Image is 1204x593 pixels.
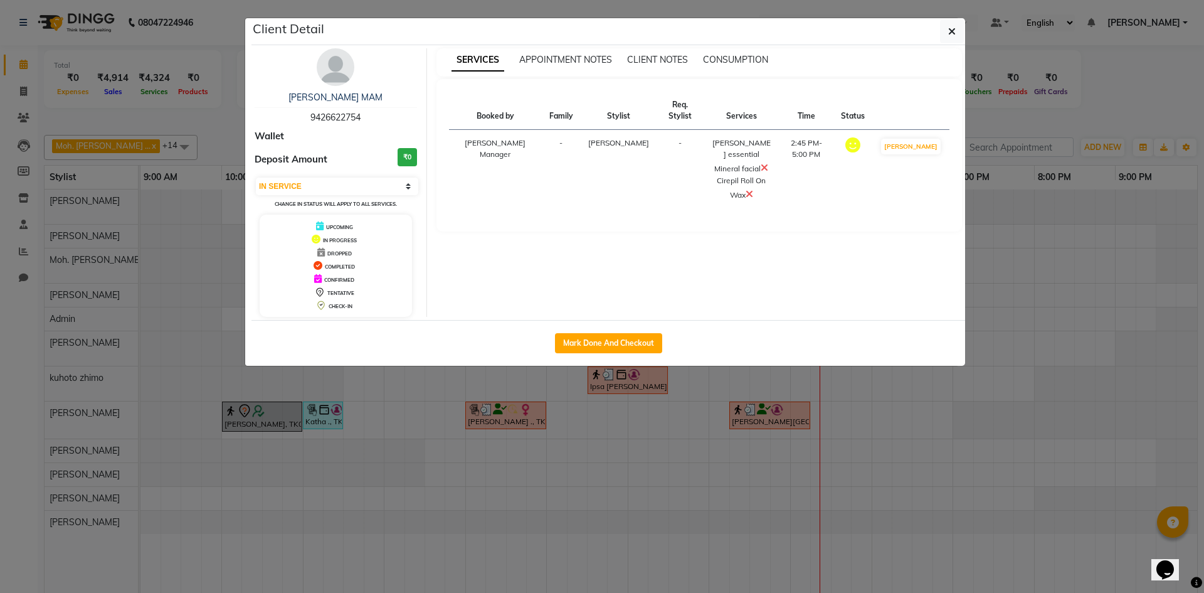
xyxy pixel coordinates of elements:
div: Cirepil Roll On Wax [711,175,771,201]
td: 2:45 PM-5:00 PM [779,130,833,210]
span: Wallet [255,129,284,144]
a: [PERSON_NAME] MAM [288,92,383,103]
td: [PERSON_NAME] Manager [449,130,542,210]
h5: Client Detail [253,19,324,38]
span: DROPPED [327,250,352,257]
span: CONFIRMED [324,277,354,283]
button: Mark Done And Checkout [555,333,662,353]
td: - [657,130,704,210]
th: Stylist [581,92,657,130]
span: CHECK-IN [329,303,352,309]
td: - [542,130,581,210]
span: [PERSON_NAME] [588,138,649,147]
iframe: chat widget [1151,543,1191,580]
span: TENTATIVE [327,290,354,296]
span: CONSUMPTION [703,54,768,65]
span: IN PROGRESS [323,237,357,243]
span: UPCOMING [326,224,353,230]
th: Time [779,92,833,130]
span: 9426622754 [310,112,361,123]
span: COMPLETED [325,264,355,270]
span: APPOINTMENT NOTES [519,54,612,65]
div: [PERSON_NAME] essential Mineral facial [711,137,771,175]
span: Deposit Amount [255,152,327,167]
th: Status [833,92,872,130]
th: Services [704,92,779,130]
th: Family [542,92,581,130]
small: Change in status will apply to all services. [275,201,397,207]
span: CLIENT NOTES [627,54,688,65]
h3: ₹0 [398,148,417,166]
span: SERVICES [451,49,504,72]
button: [PERSON_NAME] [881,139,941,154]
th: Req. Stylist [657,92,704,130]
img: avatar [317,48,354,86]
th: Booked by [449,92,542,130]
